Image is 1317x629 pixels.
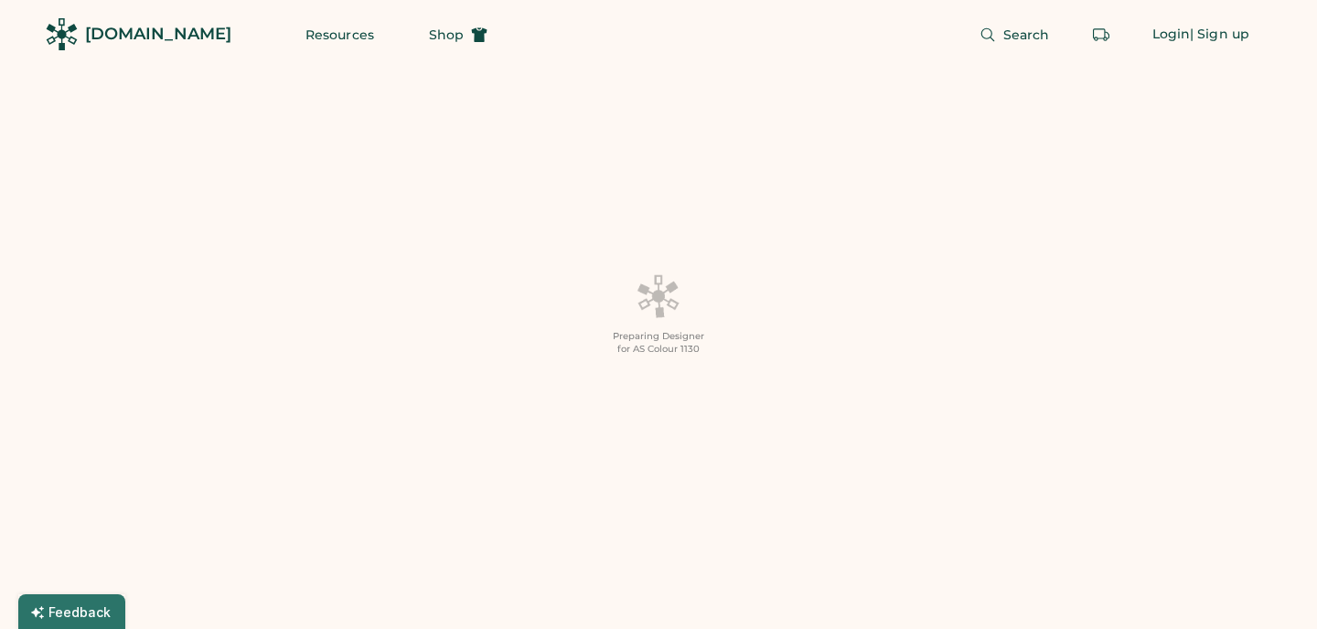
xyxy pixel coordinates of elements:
img: Rendered Logo - Screens [46,18,78,50]
div: Preparing Designer for AS Colour 1130 [613,330,704,356]
button: Shop [407,16,509,53]
span: Shop [429,28,464,41]
span: Search [1003,28,1050,41]
img: Platens-Black-Loader-Spin-rich%20black.webp [637,273,680,319]
button: Search [958,16,1072,53]
button: Retrieve an order [1083,16,1119,53]
div: [DOMAIN_NAME] [85,23,231,46]
div: Login [1152,26,1191,44]
iframe: Front Chat [1230,547,1309,625]
button: Resources [284,16,396,53]
div: | Sign up [1190,26,1249,44]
